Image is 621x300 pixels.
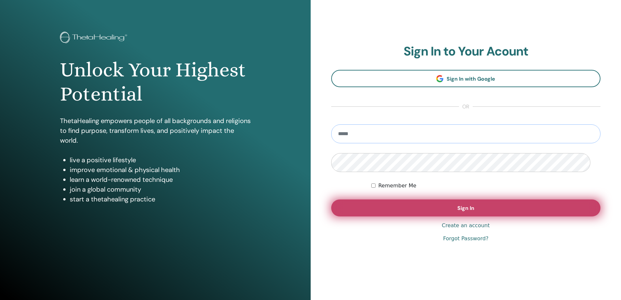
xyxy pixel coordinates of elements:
[70,165,251,175] li: improve emotional & physical health
[457,205,474,212] span: Sign In
[371,182,600,190] div: Keep me authenticated indefinitely or until I manually logout
[442,222,490,229] a: Create an account
[70,175,251,184] li: learn a world-renowned technique
[459,103,473,111] span: or
[443,235,488,243] a: Forgot Password?
[70,194,251,204] li: start a thetahealing practice
[60,116,251,145] p: ThetaHealing empowers people of all backgrounds and religions to find purpose, transform lives, a...
[70,184,251,194] li: join a global community
[331,44,601,59] h2: Sign In to Your Acount
[331,199,601,216] button: Sign In
[447,75,495,82] span: Sign In with Google
[70,155,251,165] li: live a positive lifestyle
[60,58,251,106] h1: Unlock Your Highest Potential
[331,70,601,87] a: Sign In with Google
[378,182,416,190] label: Remember Me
